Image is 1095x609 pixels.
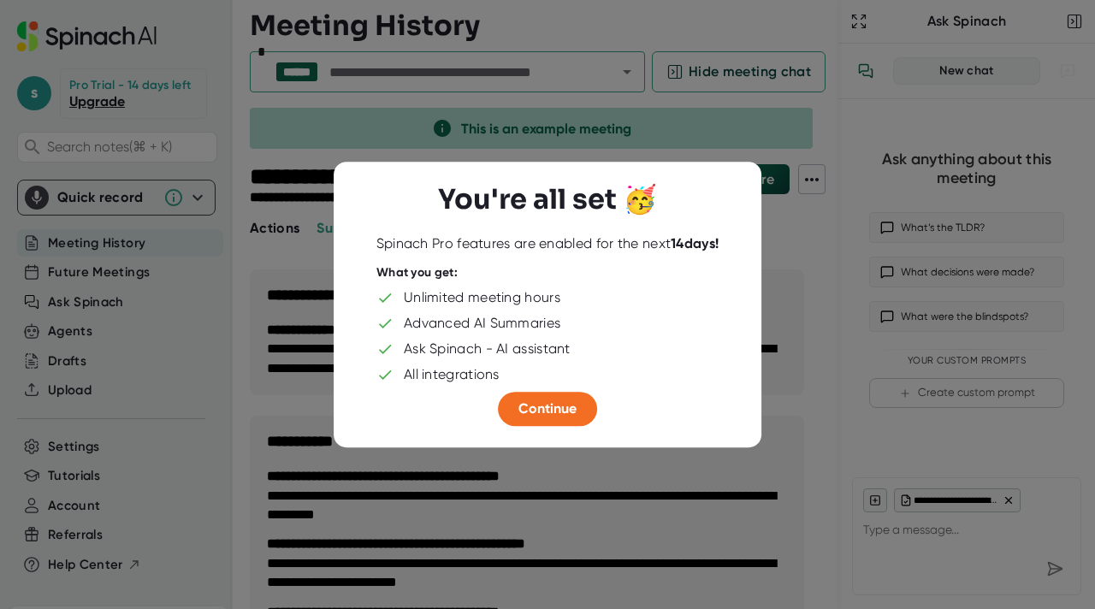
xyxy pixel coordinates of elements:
button: Continue [498,392,597,426]
div: Unlimited meeting hours [404,289,560,306]
div: What you get: [376,265,458,281]
b: 14 days! [671,235,719,251]
div: Ask Spinach - AI assistant [404,340,571,358]
span: Continue [518,400,577,417]
div: Spinach Pro features are enabled for the next [376,235,719,252]
h3: You're all set 🥳 [438,183,657,216]
div: All integrations [404,366,500,383]
div: Advanced AI Summaries [404,315,560,332]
